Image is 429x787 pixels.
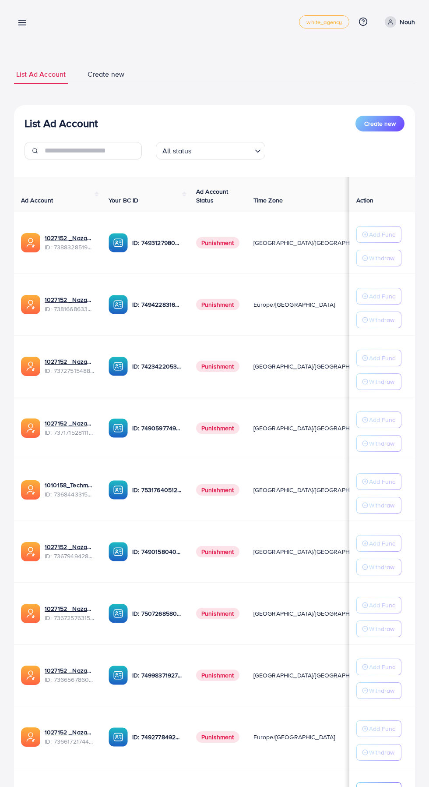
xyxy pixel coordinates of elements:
[364,119,396,128] span: Create new
[356,720,401,737] button: Add Fund
[196,484,239,496] span: Punishment
[21,727,40,747] img: ic-ads-acc.e4c84228.svg
[356,559,401,575] button: Withdraw
[356,744,401,761] button: Withdraw
[161,145,193,157] span: All status
[45,243,95,252] span: ID: 7388328519014645761
[299,15,349,28] a: white_agency
[196,546,239,557] span: Punishment
[369,562,394,572] p: Withdraw
[132,361,182,372] p: ID: 7423422053648285697
[369,747,394,758] p: Withdraw
[45,419,95,437] div: <span class='underline'>1027152 _Nazaagency_04</span></br>7371715281112170513
[369,500,394,510] p: Withdraw
[45,604,95,622] div: <span class='underline'>1027152 _Nazaagency_016</span></br>7367257631523782657
[369,376,394,387] p: Withdraw
[369,662,396,672] p: Add Fund
[132,299,182,310] p: ID: 7494228316518858759
[21,666,40,685] img: ic-ads-acc.e4c84228.svg
[369,253,394,263] p: Withdraw
[356,597,401,613] button: Add Fund
[356,250,401,266] button: Withdraw
[45,295,95,304] a: 1027152 _Nazaagency_023
[194,143,251,157] input: Search for option
[356,620,401,637] button: Withdraw
[392,748,422,780] iframe: Chat
[196,361,239,372] span: Punishment
[369,438,394,449] p: Withdraw
[45,481,95,489] a: 1010158_Techmanistan pk acc_1715599413927
[369,476,396,487] p: Add Fund
[21,295,40,314] img: ic-ads-acc.e4c84228.svg
[109,666,128,685] img: ic-ba-acc.ded83a64.svg
[356,411,401,428] button: Add Fund
[356,497,401,514] button: Withdraw
[369,353,396,363] p: Add Fund
[109,295,128,314] img: ic-ba-acc.ded83a64.svg
[109,196,139,205] span: Your BC ID
[109,542,128,561] img: ic-ba-acc.ded83a64.svg
[25,117,98,130] h3: List Ad Account
[45,666,95,675] a: 1027152 _Nazaagency_0051
[356,435,401,452] button: Withdraw
[356,535,401,552] button: Add Fund
[21,418,40,438] img: ic-ads-acc.e4c84228.svg
[88,69,124,79] span: Create new
[369,415,396,425] p: Add Fund
[109,418,128,438] img: ic-ba-acc.ded83a64.svg
[196,299,239,310] span: Punishment
[45,552,95,560] span: ID: 7367949428067450896
[253,486,375,494] span: [GEOGRAPHIC_DATA]/[GEOGRAPHIC_DATA]
[16,69,66,79] span: List Ad Account
[355,116,404,131] button: Create new
[253,238,375,247] span: [GEOGRAPHIC_DATA]/[GEOGRAPHIC_DATA]
[196,608,239,619] span: Punishment
[369,723,396,734] p: Add Fund
[356,196,374,205] span: Action
[381,16,415,28] a: Nouh
[132,732,182,742] p: ID: 7492778492849930241
[21,542,40,561] img: ic-ads-acc.e4c84228.svg
[45,295,95,313] div: <span class='underline'>1027152 _Nazaagency_023</span></br>7381668633665093648
[356,473,401,490] button: Add Fund
[306,19,342,25] span: white_agency
[196,670,239,681] span: Punishment
[253,609,375,618] span: [GEOGRAPHIC_DATA]/[GEOGRAPHIC_DATA]
[45,490,95,499] span: ID: 7368443315504726017
[369,291,396,301] p: Add Fund
[356,373,401,390] button: Withdraw
[45,366,95,375] span: ID: 7372751548805726224
[45,357,95,366] a: 1027152 _Nazaagency_007
[253,733,335,741] span: Europe/[GEOGRAPHIC_DATA]
[45,737,95,746] span: ID: 7366172174454882305
[369,538,396,549] p: Add Fund
[156,142,265,160] div: Search for option
[356,312,401,328] button: Withdraw
[21,233,40,252] img: ic-ads-acc.e4c84228.svg
[356,682,401,699] button: Withdraw
[400,17,415,27] p: Nouh
[45,542,95,560] div: <span class='underline'>1027152 _Nazaagency_003</span></br>7367949428067450896
[45,357,95,375] div: <span class='underline'>1027152 _Nazaagency_007</span></br>7372751548805726224
[253,671,375,680] span: [GEOGRAPHIC_DATA]/[GEOGRAPHIC_DATA]
[45,613,95,622] span: ID: 7367257631523782657
[132,423,182,433] p: ID: 7490597749134508040
[109,604,128,623] img: ic-ba-acc.ded83a64.svg
[132,608,182,619] p: ID: 7507268580682137618
[109,727,128,747] img: ic-ba-acc.ded83a64.svg
[109,233,128,252] img: ic-ba-acc.ded83a64.svg
[45,728,95,737] a: 1027152 _Nazaagency_018
[196,422,239,434] span: Punishment
[45,305,95,313] span: ID: 7381668633665093648
[45,675,95,684] span: ID: 7366567860828749825
[109,357,128,376] img: ic-ba-acc.ded83a64.svg
[45,542,95,551] a: 1027152 _Nazaagency_003
[196,237,239,248] span: Punishment
[356,659,401,675] button: Add Fund
[196,731,239,743] span: Punishment
[45,234,95,252] div: <span class='underline'>1027152 _Nazaagency_019</span></br>7388328519014645761
[21,480,40,500] img: ic-ads-acc.e4c84228.svg
[196,187,229,205] span: Ad Account Status
[253,196,283,205] span: Time Zone
[21,604,40,623] img: ic-ads-acc.e4c84228.svg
